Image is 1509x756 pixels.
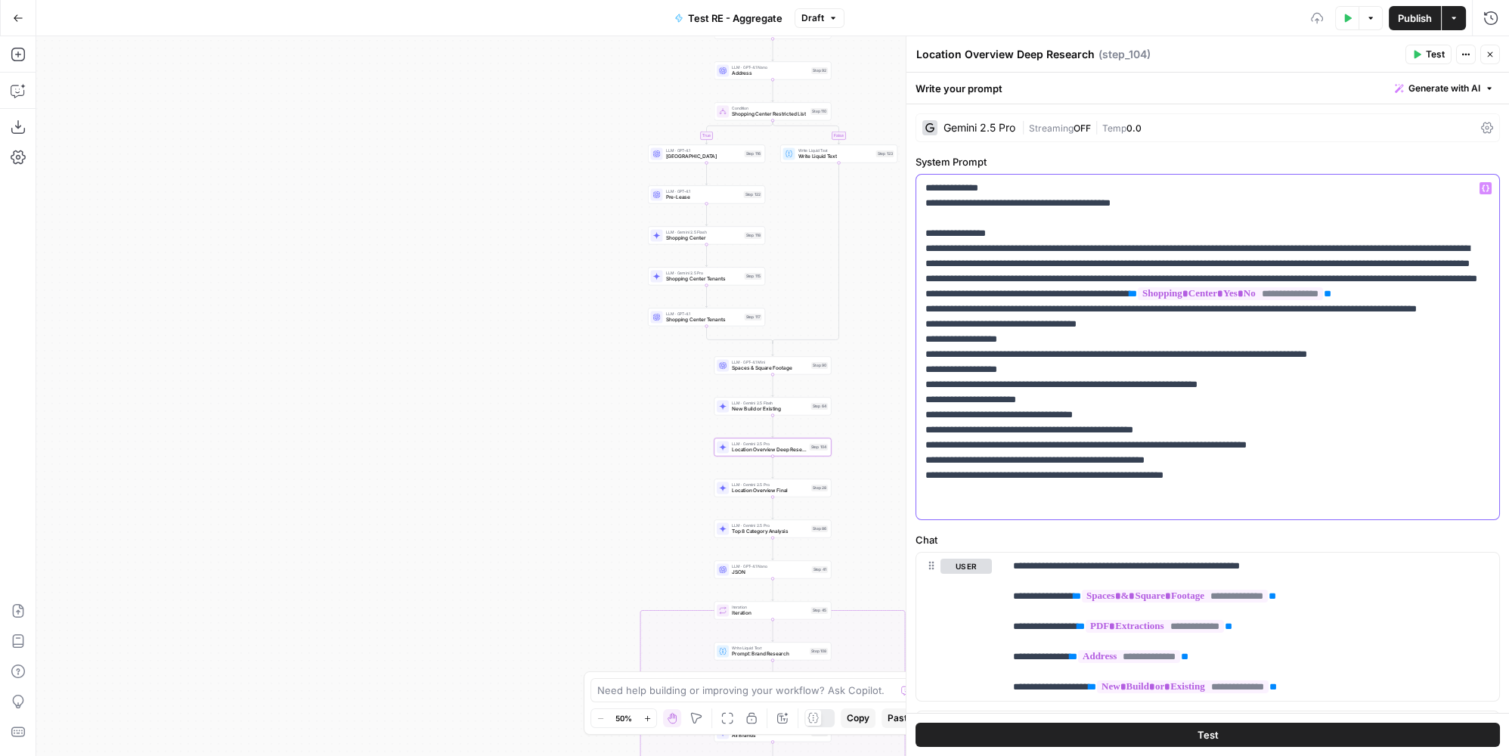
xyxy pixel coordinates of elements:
div: LLM · Gemini 2.5 FlashNew Build or ExistingStep 64 [714,397,832,415]
span: Condition [732,105,807,111]
div: Step 104 [810,444,829,451]
g: Edge from step_116 to step_122 [705,163,708,184]
div: LLM · Gemini 2.5 ProLocation Overview Deep ResearchStep 104 [714,438,832,456]
div: Step 110 [810,108,828,115]
button: Draft [795,8,844,28]
button: Copy [841,708,875,728]
div: LLM · Gemini 2.5 ProLocation Overview FinalStep 28 [714,479,832,497]
g: Edge from step_110-conditional-end to step_90 [772,342,774,356]
span: [GEOGRAPHIC_DATA] [666,153,742,160]
g: Edge from step_92 to step_110 [772,79,774,101]
div: Write Liquid TextPrompt: Brand ResearchStep 108 [714,642,832,660]
span: LLM · Gemini 2.5 Flash [732,400,808,406]
span: Test [1426,48,1445,61]
span: Location Overview Deep Research [732,446,807,454]
div: Step 118 [745,232,762,239]
span: Test [1197,727,1218,742]
span: JSON [732,569,809,576]
div: LLM · GPT-4.1Shopping Center TenantsStep 117 [648,308,765,326]
span: Streaming [1029,122,1074,134]
button: user [940,559,992,574]
span: LLM · GPT-4.1 Nano [732,64,808,70]
span: Top 8 Category Analysis [732,528,808,535]
span: Shopping Center [666,234,742,242]
label: Chat [916,532,1500,547]
span: Location Overview Final [732,487,808,494]
g: Edge from step_123 to step_110-conditional-end [773,163,839,343]
span: Temp [1102,122,1126,134]
button: Test RE - Aggregate [665,6,792,30]
span: Shopping Center Tenants [666,316,742,324]
button: Test [916,723,1500,747]
button: Test [1405,45,1452,64]
div: Write your prompt [906,73,1509,104]
span: LLM · GPT-4.1 Nano [732,563,809,569]
div: ConditionShopping Center Restricted ListStep 110 [714,102,832,120]
span: Write Liquid Text [732,645,807,651]
span: Generate with AI [1408,82,1480,95]
span: 50% [615,712,632,724]
div: Step 41 [812,566,829,573]
div: LLM · GPT-4.1 NanoJSONStep 41 [714,560,832,578]
span: ( step_104 ) [1098,47,1151,62]
div: Step 63 [811,730,828,736]
span: Paste [888,711,913,725]
g: Edge from step_118 to step_115 [705,244,708,266]
label: System Prompt [916,154,1500,169]
span: LLM · GPT-4.1 [666,147,742,153]
div: Step 115 [745,273,762,280]
button: Generate with AI [1389,79,1500,98]
div: Step 64 [811,403,829,410]
g: Edge from step_115 to step_117 [705,285,708,307]
span: Address [732,70,808,77]
span: Pre-Lease [666,194,741,201]
div: LLM · GPT-4.1 MiniSpaces & Square FootageStep 90 [714,356,832,374]
g: Edge from step_41 to step_45 [772,578,774,600]
div: LLM · Gemini 2.5 ProShopping Center TenantsStep 115 [648,267,765,285]
span: Spaces & Square Footage [732,364,808,372]
div: LLM · Gemini 2.5 FlashShopping CenterStep 118 [648,226,765,244]
div: Step 108 [810,648,828,655]
span: LLM · Gemini 2.5 Pro [666,270,742,276]
g: Edge from step_45 to step_108 [772,619,774,641]
span: LLM · GPT-4.1 [666,311,742,317]
div: Step 90 [811,362,828,369]
span: Shopping Center Tenants [666,275,742,283]
div: Step 116 [745,150,762,157]
span: Test RE - Aggregate [688,11,782,26]
div: Write Liquid TextWrite Liquid TextStep 123 [780,144,897,163]
g: Edge from step_117 to step_110-conditional-end [707,326,773,343]
g: Edge from step_122 to step_118 [705,203,708,225]
g: Edge from step_28 to step_86 [772,497,774,519]
div: LLM · GPT-4.1 NanoAddressStep 92 [714,61,832,79]
span: LLM · GPT-4.1 Mini [732,359,808,365]
div: LLM · Gemini 2.5 ProAll BrandsStep 63 [714,723,832,742]
span: Iteration [732,604,808,610]
textarea: Location Overview Deep Research [916,47,1095,62]
span: Draft [801,11,824,25]
g: Edge from step_64 to step_104 [772,415,774,437]
span: LLM · Gemini 2.5 Flash [666,229,742,235]
span: All Brands [732,732,808,739]
span: LLM · GPT-4.1 [666,188,741,194]
div: LLM · GPT-4.1[GEOGRAPHIC_DATA]Step 116 [648,144,765,163]
div: Gemini 2.5 Pro [944,122,1015,133]
g: Edge from step_104 to step_28 [772,456,774,478]
div: Step 122 [744,191,762,198]
g: Edge from step_110 to step_123 [773,120,840,144]
span: LLM · Gemini 2.5 Pro [732,441,807,447]
span: OFF [1074,122,1091,134]
div: IterationIterationStep 45 [714,601,832,619]
div: Step 92 [811,67,828,74]
span: Prompt: Brand Research [732,650,807,658]
div: LLM · Gemini 2.5 ProTop 8 Category AnalysisStep 86 [714,519,832,538]
button: Publish [1389,6,1441,30]
g: Edge from step_86 to step_41 [772,538,774,559]
span: | [1021,119,1029,135]
span: Publish [1398,11,1432,26]
div: Step 117 [745,314,762,321]
div: Step 123 [876,150,894,157]
div: LLM · GPT-4.1Pre-LeaseStep 122 [648,185,765,203]
div: Step 45 [811,607,829,614]
span: Write Liquid Text [798,147,873,153]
